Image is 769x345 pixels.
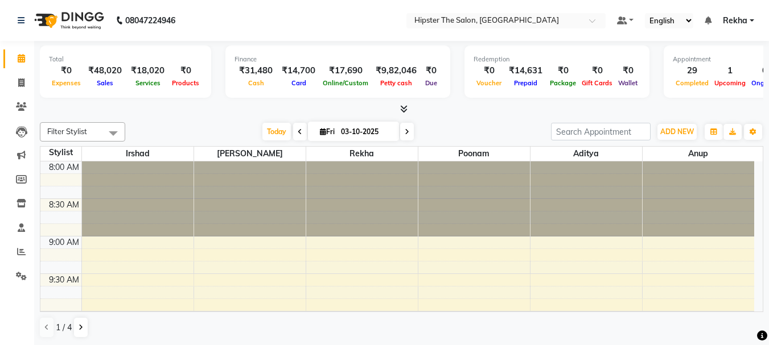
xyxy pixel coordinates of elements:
span: Completed [673,79,712,87]
span: Irshad [82,147,194,161]
div: Redemption [474,55,640,64]
div: ₹0 [169,64,202,77]
div: 10:00 AM [42,311,81,323]
span: ADD NEW [660,127,694,136]
div: ₹0 [547,64,579,77]
div: ₹31,480 [235,64,277,77]
span: Filter Stylist [47,127,87,136]
span: Petty cash [377,79,415,87]
div: 8:30 AM [47,199,81,211]
span: Card [289,79,309,87]
div: 8:00 AM [47,161,81,173]
div: ₹18,020 [126,64,169,77]
div: ₹0 [579,64,615,77]
span: [PERSON_NAME] [194,147,306,161]
div: ₹48,020 [84,64,126,77]
span: Voucher [474,79,504,87]
span: Gift Cards [579,79,615,87]
div: ₹17,690 [320,64,371,77]
span: Cash [245,79,267,87]
span: Upcoming [712,79,749,87]
span: Fri [317,127,338,136]
div: Total [49,55,202,64]
span: Wallet [615,79,640,87]
img: logo [29,5,107,36]
span: Online/Custom [320,79,371,87]
div: ₹0 [421,64,441,77]
div: ₹14,700 [277,64,320,77]
div: ₹14,631 [504,64,547,77]
span: poonam [418,147,530,161]
span: Aditya [531,147,642,161]
div: 29 [673,64,712,77]
span: Due [422,79,440,87]
div: 9:00 AM [47,236,81,248]
span: 1 / 4 [56,322,72,334]
div: Finance [235,55,441,64]
div: ₹0 [474,64,504,77]
div: ₹0 [615,64,640,77]
button: ADD NEW [657,124,697,140]
span: Rekha [723,15,747,27]
input: Search Appointment [551,123,651,140]
input: 2025-10-03 [338,123,394,140]
b: 08047224946 [125,5,175,36]
span: Services [133,79,163,87]
div: ₹9,82,046 [371,64,421,77]
span: Rekha [306,147,418,161]
div: 9:30 AM [47,274,81,286]
span: Today [262,123,291,140]
div: 1 [712,64,749,77]
span: Anup [643,147,755,161]
span: Products [169,79,202,87]
span: Package [547,79,579,87]
div: ₹0 [49,64,84,77]
div: Stylist [40,147,81,159]
span: Sales [94,79,116,87]
span: Expenses [49,79,84,87]
span: Prepaid [511,79,540,87]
